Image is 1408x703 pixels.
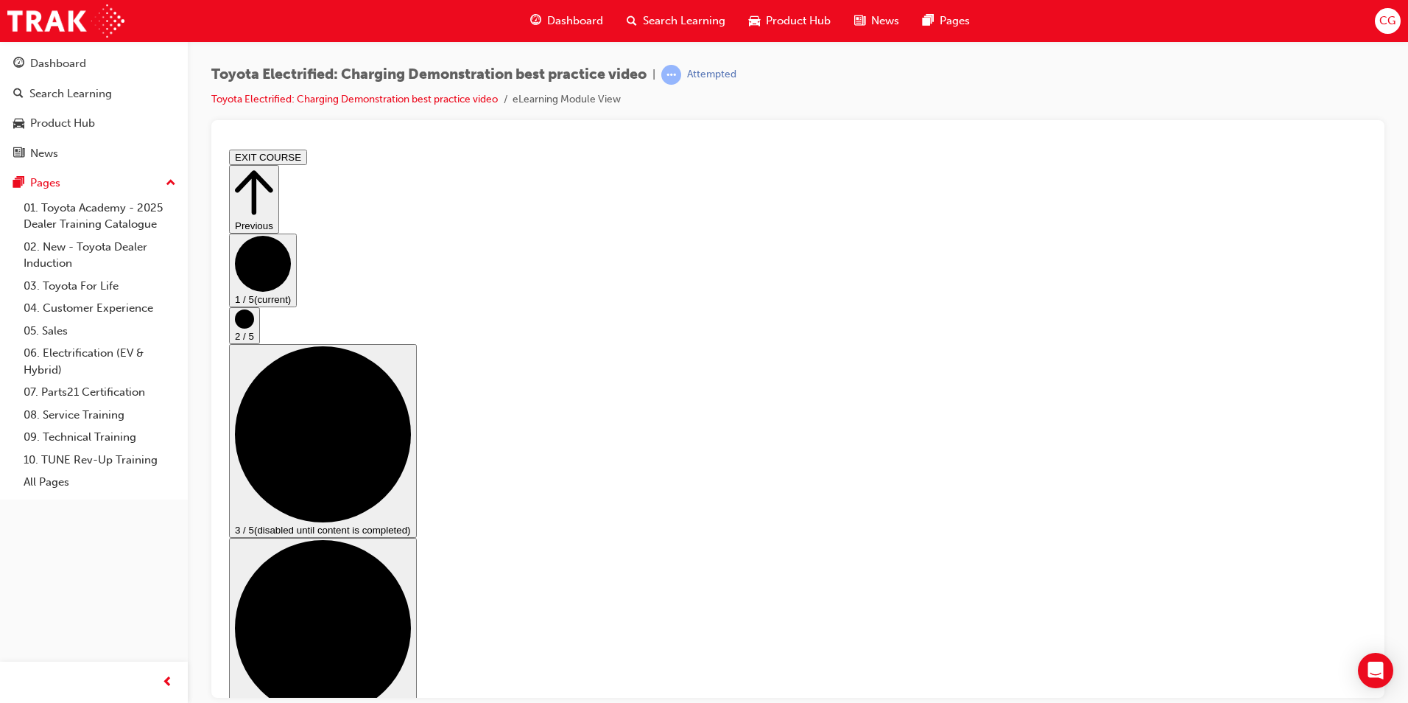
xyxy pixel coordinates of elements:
span: CG [1379,13,1395,29]
span: Pages [940,13,970,29]
a: 10. TUNE Rev-Up Training [18,449,182,472]
span: 2 / 5 [12,187,31,198]
a: pages-iconPages [911,6,982,36]
div: Open Intercom Messenger [1358,653,1393,688]
button: Pages [6,169,182,197]
span: car-icon [13,117,24,130]
a: 01. Toyota Academy - 2025 Dealer Training Catalogue [18,197,182,236]
button: 2 / 5 [6,164,37,200]
span: Previous [12,77,50,88]
button: 1 / 5(current) [6,90,74,164]
a: car-iconProduct Hub [737,6,842,36]
span: guage-icon [13,57,24,71]
a: All Pages [18,471,182,494]
button: CG [1375,8,1401,34]
a: Dashboard [6,50,182,77]
span: 1 / 5 [12,150,31,161]
a: search-iconSearch Learning [615,6,737,36]
span: learningRecordVerb_ATTEMPT-icon [661,65,681,85]
span: (disabled until content is completed) [31,381,188,392]
span: Product Hub [766,13,831,29]
a: News [6,140,182,167]
span: search-icon [627,12,637,30]
a: 04. Customer Experience [18,297,182,320]
li: eLearning Module View [513,91,621,108]
span: news-icon [13,147,24,161]
button: EXIT COURSE [6,6,84,21]
span: pages-icon [923,12,934,30]
span: Dashboard [547,13,603,29]
span: (current) [31,150,68,161]
a: Toyota Electrified: Charging Demonstration best practice video [211,93,498,105]
a: news-iconNews [842,6,911,36]
button: 4 / 5(disabled until content is completed) [6,394,194,588]
a: guage-iconDashboard [518,6,615,36]
span: 3 / 5 [12,381,31,392]
div: Pages [30,175,60,192]
a: 05. Sales [18,320,182,343]
a: 02. New - Toyota Dealer Induction [18,236,182,275]
a: Search Learning [6,80,182,108]
div: Search Learning [29,85,112,102]
div: Dashboard [30,55,86,72]
img: Trak [7,4,124,38]
span: prev-icon [162,674,173,692]
span: guage-icon [530,12,541,30]
span: | [652,66,655,83]
span: Toyota Electrified: Charging Demonstration best practice video [211,66,647,83]
a: 07. Parts21 Certification [18,381,182,404]
a: 09. Technical Training [18,426,182,449]
span: news-icon [854,12,865,30]
span: up-icon [166,174,176,193]
a: 03. Toyota For Life [18,275,182,298]
div: News [30,145,58,162]
span: pages-icon [13,177,24,190]
a: 08. Service Training [18,404,182,427]
a: Product Hub [6,110,182,137]
div: Attempted [687,68,736,82]
button: DashboardSearch LearningProduct HubNews [6,47,182,169]
a: 06. Electrification (EV & Hybrid) [18,342,182,381]
span: car-icon [749,12,760,30]
span: search-icon [13,88,24,101]
span: Search Learning [643,13,725,29]
div: Product Hub [30,115,95,132]
span: News [871,13,899,29]
button: 3 / 5(disabled until content is completed) [6,200,194,394]
button: Previous [6,21,56,90]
